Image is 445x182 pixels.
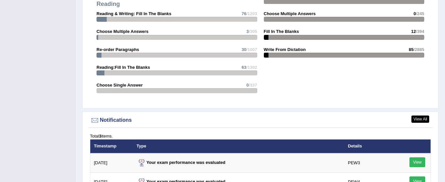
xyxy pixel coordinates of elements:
[90,139,133,153] th: Timestamp
[409,157,425,167] a: View
[416,11,424,16] span: /245
[409,47,413,52] span: 85
[241,47,246,52] span: 30
[90,133,431,139] div: Total items.
[241,65,246,70] span: 63
[133,139,345,153] th: Type
[264,11,316,16] strong: Choose Multiple Answers
[264,29,299,34] strong: Fill In The Blanks
[246,65,257,70] span: /1302
[90,116,431,125] div: Notifications
[246,29,249,34] span: 3
[90,153,133,173] td: [DATE]
[246,83,249,88] span: 0
[246,47,257,52] span: /1007
[97,29,149,34] strong: Choose Multiple Answers
[246,11,257,16] span: /1203
[411,29,416,34] span: 12
[344,139,391,153] th: Details
[97,83,143,88] strong: Choose Single Answer
[97,11,171,16] strong: Reading & Writing: Fill In The Blanks
[344,153,391,173] td: PEW3
[99,134,101,139] b: 3
[264,47,306,52] strong: Write From Dictation
[249,83,257,88] span: /337
[97,65,150,70] strong: Reading:Fill In The Blanks
[411,116,429,123] a: View All
[249,29,257,34] span: /305
[241,11,246,16] span: 76
[97,47,139,52] strong: Re-order Paragraphs
[416,29,424,34] span: /394
[137,160,226,165] strong: Your exam performance was evaluated
[97,1,120,7] strong: Reading
[413,47,424,52] span: /2885
[413,11,416,16] span: 0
